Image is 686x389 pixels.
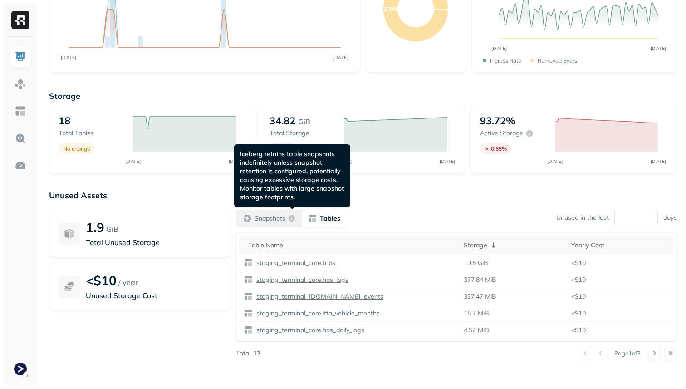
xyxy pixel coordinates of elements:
tspan: [DATE] [229,158,245,164]
img: Optimization [15,160,26,172]
img: table [244,258,253,267]
tspan: [DATE] [650,45,666,51]
img: Terminal Staging [14,363,27,375]
div: Storage [464,240,562,251]
p: Unused Assets [49,190,677,201]
a: staging_terminal_core.hos_daily_logs [253,326,364,335]
div: Yearly Cost [571,240,669,251]
tspan: [DATE] [125,158,141,164]
img: table [244,275,253,284]
p: <$10 [571,326,669,335]
p: 1.9 [86,219,104,235]
p: staging_terminal_core.ifta_vehicle_months [255,309,380,318]
a: staging_terminal_core.ifta_vehicle_months [253,309,380,318]
p: staging_terminal_core.hos_logs [255,276,348,284]
p: Total Unused Storage [86,237,221,248]
tspan: [DATE] [547,158,563,164]
p: 15.7 MiB [464,309,489,318]
img: Ryft [11,11,29,29]
p: 0.55 % [491,145,507,152]
p: Removed bytes [538,57,577,64]
p: Total tables [59,129,124,138]
img: table [244,292,253,301]
p: <$10 [571,276,669,284]
div: Iceberg retains table snapshots indefinitely unless snapshot retention is configured, potentially... [234,144,350,207]
p: 18 [59,114,70,127]
p: 337.47 MiB [464,292,496,301]
p: 1.15 GiB [464,259,488,267]
p: Total storage [269,129,335,138]
p: Ingress Rate [490,57,521,64]
p: Snapshots [255,214,285,223]
p: No change [63,145,90,152]
tspan: [DATE] [491,45,507,51]
a: staging_terminal_core.hos_logs [253,276,348,284]
tspan: [DATE] [333,54,348,60]
img: table [244,309,253,318]
p: <$10 [571,292,669,301]
p: days [663,213,677,222]
img: table [244,325,253,335]
tspan: [DATE] [61,54,77,60]
p: Storage [49,91,677,101]
p: Unused in the last [556,213,609,222]
p: staging_terminal_core.hos_daily_logs [255,326,364,335]
p: 4.57 MiB [464,326,489,335]
p: Tables [320,214,340,223]
img: Dashboard [15,51,26,63]
text: 100% [383,5,398,12]
img: Asset Explorer [15,105,26,117]
img: Query Explorer [15,133,26,144]
p: staging_terminal_[DOMAIN_NAME]_events [255,292,383,301]
a: staging_terminal_[DOMAIN_NAME]_events [253,292,383,301]
p: Unused Storage Cost [86,290,221,301]
p: Total [236,349,250,358]
div: Table Name [248,240,455,251]
p: 13 [253,349,260,358]
p: Active storage [480,129,523,138]
tspan: [DATE] [440,158,456,164]
a: staging_terminal_core.trips [253,259,335,267]
p: staging_terminal_core.trips [255,259,335,267]
p: <$10 [86,272,117,288]
p: 377.84 MiB [464,276,496,284]
img: Assets [15,78,26,90]
p: 93.72% [480,114,515,127]
p: Page 1 of 3 [614,349,641,357]
p: <$10 [571,259,669,267]
p: 34.82 [269,114,295,127]
p: GiB [298,116,310,127]
p: <$10 [571,309,669,318]
tspan: [DATE] [650,158,666,164]
p: GiB [106,224,118,235]
p: / year [118,277,138,288]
